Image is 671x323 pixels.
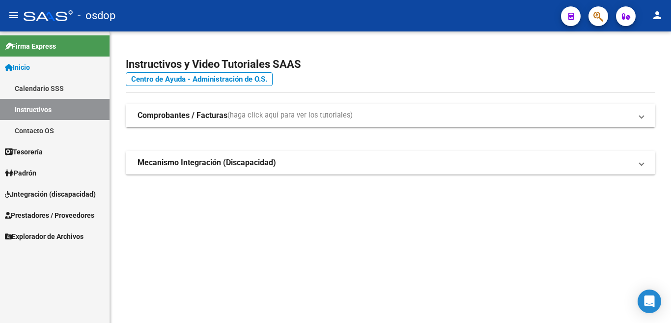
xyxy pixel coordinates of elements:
mat-icon: menu [8,9,20,21]
span: Inicio [5,62,30,73]
span: Prestadores / Proveedores [5,210,94,221]
div: Open Intercom Messenger [638,290,661,313]
strong: Mecanismo Integración (Discapacidad) [138,157,276,168]
span: Tesorería [5,147,43,157]
span: Explorador de Archivos [5,231,84,242]
mat-expansion-panel-header: Comprobantes / Facturas(haga click aquí para ver los tutoriales) [126,104,655,127]
span: - osdop [78,5,115,27]
span: Firma Express [5,41,56,52]
span: Integración (discapacidad) [5,189,96,200]
h2: Instructivos y Video Tutoriales SAAS [126,55,655,74]
a: Centro de Ayuda - Administración de O.S. [126,72,273,86]
mat-icon: person [651,9,663,21]
mat-expansion-panel-header: Mecanismo Integración (Discapacidad) [126,151,655,175]
span: (haga click aquí para ver los tutoriales) [227,110,353,121]
strong: Comprobantes / Facturas [138,110,227,121]
span: Padrón [5,168,36,178]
